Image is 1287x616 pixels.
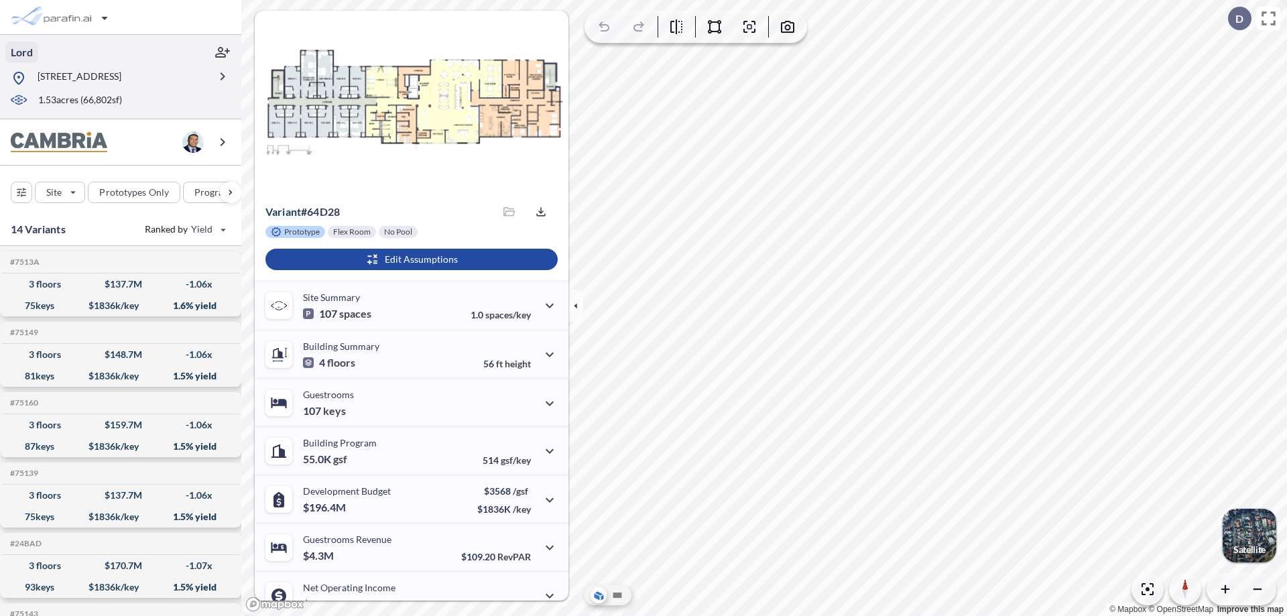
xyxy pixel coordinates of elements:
p: 1.0 [471,309,531,320]
img: user logo [182,131,204,153]
p: $196.4M [303,501,348,514]
span: keys [323,404,346,418]
span: margin [501,599,531,611]
h5: Click to copy the code [7,539,42,548]
a: Improve this map [1217,605,1284,614]
button: Site Plan [609,587,625,603]
button: Prototypes Only [88,182,180,203]
p: No Pool [384,227,412,237]
button: Aerial View [591,587,607,603]
a: Mapbox [1109,605,1146,614]
button: Edit Assumptions [265,249,558,270]
span: spaces [339,307,371,320]
p: Prototype [284,227,320,237]
p: Flex Room [333,227,371,237]
p: 14 Variants [11,221,66,237]
p: 55.0K [303,452,347,466]
h5: Click to copy the code [7,469,38,478]
p: Satellite [1233,544,1266,555]
img: Switcher Image [1223,509,1276,562]
p: Building Program [303,437,377,448]
p: 56 [483,358,531,369]
h5: Click to copy the code [7,257,40,267]
span: Variant [265,205,301,218]
a: OpenStreetMap [1148,605,1213,614]
p: $109.20 [461,551,531,562]
p: 514 [483,454,531,466]
button: Site [35,182,85,203]
span: floors [327,356,355,369]
span: spaces/key [485,309,531,320]
p: $2.9M [303,597,336,611]
p: $4.3M [303,549,336,562]
p: Site Summary [303,292,360,303]
p: [STREET_ADDRESS] [38,70,121,86]
p: D [1235,13,1243,25]
p: Lord [11,45,33,60]
button: Ranked by Yield [134,219,235,240]
span: /key [513,503,531,515]
span: gsf/key [501,454,531,466]
p: 107 [303,404,346,418]
p: Development Budget [303,485,391,497]
img: BrandImage [11,132,107,153]
button: Program [183,182,255,203]
p: 4 [303,356,355,369]
h5: Click to copy the code [7,328,38,337]
p: $3568 [477,485,531,497]
p: Net Operating Income [303,582,395,593]
span: gsf [333,452,347,466]
span: height [505,358,531,369]
p: Site [46,186,62,199]
p: 65.0% [474,599,531,611]
span: /gsf [513,485,528,497]
p: $1836K [477,503,531,515]
span: Yield [191,223,213,236]
span: ft [496,358,503,369]
p: Program [194,186,232,199]
p: Building Summary [303,341,379,352]
span: RevPAR [497,551,531,562]
p: Prototypes Only [99,186,169,199]
p: # 64d28 [265,205,340,219]
p: 1.53 acres ( 66,802 sf) [38,93,122,108]
a: Mapbox homepage [245,597,304,612]
p: Edit Assumptions [385,253,458,266]
p: Guestrooms Revenue [303,534,391,545]
button: Switcher ImageSatellite [1223,509,1276,562]
p: Guestrooms [303,389,354,400]
p: 107 [303,307,371,320]
h5: Click to copy the code [7,398,38,408]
